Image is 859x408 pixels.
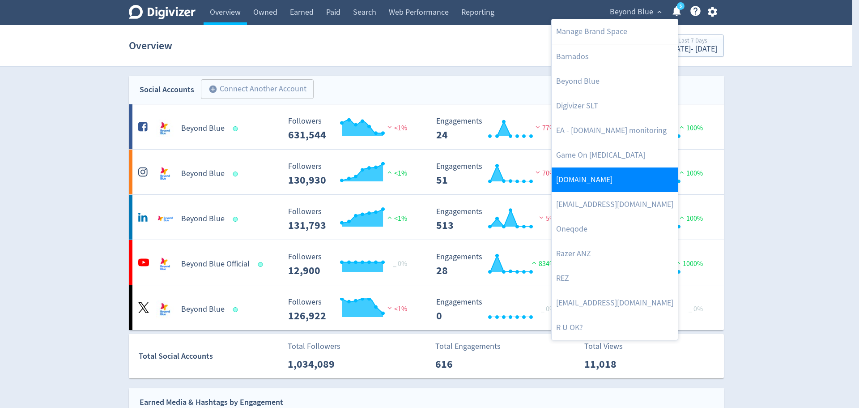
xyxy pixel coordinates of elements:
[552,241,678,266] a: Razer ANZ
[552,291,678,315] a: [EMAIL_ADDRESS][DOMAIN_NAME]
[552,94,678,118] a: Digivizer SLT
[552,217,678,241] a: Oneqode
[552,315,678,340] a: R U OK?
[552,44,678,69] a: Barnados
[552,167,678,192] a: [DOMAIN_NAME]
[552,118,678,143] a: EA - [DOMAIN_NAME] monitoring
[552,143,678,167] a: Game On [MEDICAL_DATA]
[552,192,678,217] a: [EMAIL_ADDRESS][DOMAIN_NAME]
[552,69,678,94] a: Beyond Blue
[552,19,678,44] a: Manage Brand Space
[552,266,678,291] a: REZ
